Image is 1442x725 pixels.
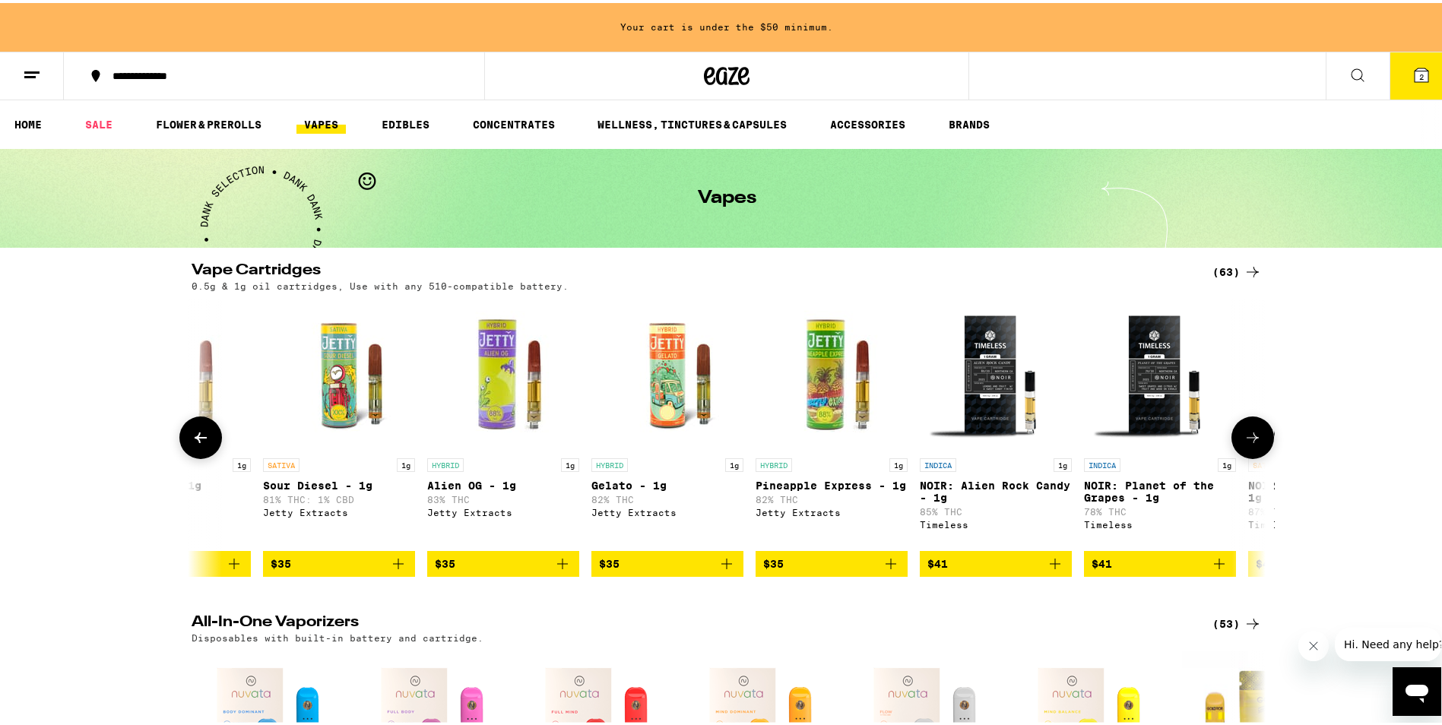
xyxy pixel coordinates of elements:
[1092,555,1112,567] span: $41
[920,476,1072,501] p: NOIR: Alien Rock Candy - 1g
[1084,455,1120,469] p: INDICA
[1054,455,1072,469] p: 1g
[1248,296,1400,548] a: Open page for NOIR: Mandarin Mints - 1g from Timeless
[1084,296,1236,448] img: Timeless - NOIR: Planet of the Grapes - 1g
[1256,555,1276,567] span: $41
[756,505,908,514] div: Jetty Extracts
[465,112,563,131] a: CONCENTRATES
[1248,296,1400,448] img: Timeless - NOIR: Mandarin Mints - 1g
[1084,504,1236,514] p: 78% THC
[263,505,415,514] div: Jetty Extracts
[9,11,109,23] span: Hi. Need any help?
[1248,455,1285,469] p: SATIVA
[192,612,1187,630] h2: All-In-One Vaporizers
[591,505,743,514] div: Jetty Extracts
[591,476,743,489] p: Gelato - 1g
[192,260,1187,278] h2: Vape Cartridges
[927,555,948,567] span: $41
[920,548,1072,574] button: Add to bag
[296,112,346,131] a: VAPES
[599,555,620,567] span: $35
[7,112,49,131] a: HOME
[1212,612,1262,630] a: (53)
[192,630,483,640] p: Disposables with built-in battery and cartridge.
[756,476,908,489] p: Pineapple Express - 1g
[427,492,579,502] p: 83% THC
[920,517,1072,527] div: Timeless
[1335,625,1441,658] iframe: Message from company
[591,455,628,469] p: HYBRID
[263,296,415,448] img: Jetty Extracts - Sour Diesel - 1g
[591,492,743,502] p: 82% THC
[763,555,784,567] span: $35
[1248,504,1400,514] p: 87% THC
[427,455,464,469] p: HYBRID
[1248,548,1400,574] button: Add to bag
[591,296,743,448] img: Jetty Extracts - Gelato - 1g
[233,455,251,469] p: 1g
[148,112,269,131] a: FLOWER & PREROLLS
[590,112,794,131] a: WELLNESS, TINCTURES & CAPSULES
[822,112,913,131] a: ACCESSORIES
[427,296,579,448] img: Jetty Extracts - Alien OG - 1g
[561,455,579,469] p: 1g
[263,476,415,489] p: Sour Diesel - 1g
[920,296,1072,548] a: Open page for NOIR: Alien Rock Candy - 1g from Timeless
[756,492,908,502] p: 82% THC
[1084,476,1236,501] p: NOIR: Planet of the Grapes - 1g
[920,296,1072,448] img: Timeless - NOIR: Alien Rock Candy - 1g
[397,455,415,469] p: 1g
[920,504,1072,514] p: 85% THC
[1393,664,1441,713] iframe: Button to launch messaging window
[263,492,415,502] p: 81% THC: 1% CBD
[756,455,792,469] p: HYBRID
[1084,296,1236,548] a: Open page for NOIR: Planet of the Grapes - 1g from Timeless
[756,296,908,448] img: Jetty Extracts - Pineapple Express - 1g
[427,296,579,548] a: Open page for Alien OG - 1g from Jetty Extracts
[1218,455,1236,469] p: 1g
[756,296,908,548] a: Open page for Pineapple Express - 1g from Jetty Extracts
[920,455,956,469] p: INDICA
[263,455,299,469] p: SATIVA
[271,555,291,567] span: $35
[941,112,997,131] a: BRANDS
[591,548,743,574] button: Add to bag
[263,296,415,548] a: Open page for Sour Diesel - 1g from Jetty Extracts
[1248,476,1400,501] p: NOIR: Mandarin Mints - 1g
[1084,548,1236,574] button: Add to bag
[756,548,908,574] button: Add to bag
[1419,69,1424,78] span: 2
[725,455,743,469] p: 1g
[435,555,455,567] span: $35
[427,548,579,574] button: Add to bag
[263,548,415,574] button: Add to bag
[591,296,743,548] a: Open page for Gelato - 1g from Jetty Extracts
[374,112,437,131] a: EDIBLES
[889,455,908,469] p: 1g
[1298,628,1329,658] iframe: Close message
[427,476,579,489] p: Alien OG - 1g
[192,278,569,288] p: 0.5g & 1g oil cartridges, Use with any 510-compatible battery.
[1248,517,1400,527] div: Timeless
[427,505,579,514] div: Jetty Extracts
[78,112,120,131] a: SALE
[698,186,756,204] h1: Vapes
[1084,517,1236,527] div: Timeless
[1212,260,1262,278] a: (63)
